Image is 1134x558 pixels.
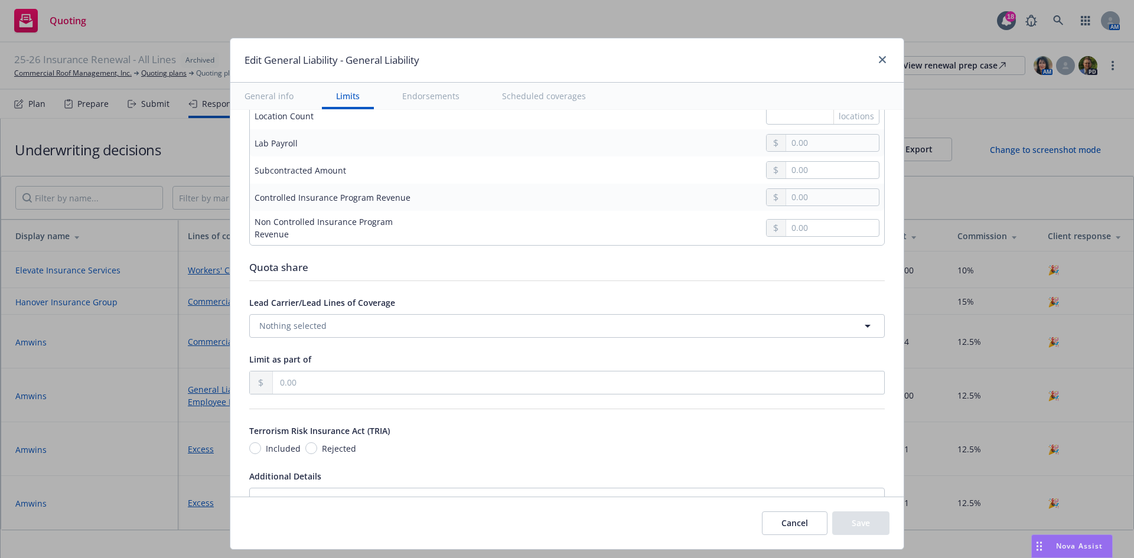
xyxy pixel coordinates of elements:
button: Limits [322,83,374,109]
button: Scheduled coverages [488,83,600,109]
a: close [875,53,889,67]
div: Non Controlled Insurance Program Revenue [255,216,422,240]
button: Cancel [762,511,827,535]
input: 0.00 [273,371,884,394]
input: 0.00 [786,189,879,205]
div: Controlled Insurance Program Revenue [255,191,410,204]
span: Terrorism Risk Insurance Act (TRIA) [249,425,390,436]
span: Nothing selected [259,319,327,332]
div: Location Count [255,110,314,122]
button: Nova Assist [1031,534,1113,558]
div: Lab Payroll [255,137,298,149]
span: locations [839,110,874,122]
span: Lead Carrier/Lead Lines of Coverage [249,297,395,308]
span: Limit as part of [249,354,311,365]
div: Drag to move [1032,535,1047,557]
button: Endorsements [388,83,474,109]
div: Subcontracted Amount [255,164,346,177]
span: Nova Assist [1056,541,1103,551]
input: 0.00 [786,135,879,151]
button: Nothing selected [249,314,885,338]
input: 0.00 [786,162,879,178]
div: Quota share [249,260,885,275]
input: 0.00 [786,220,879,236]
input: Included [249,442,261,454]
h1: Edit General Liability - General Liability [245,53,419,68]
input: Rejected [305,442,317,454]
span: Additional Details [249,471,321,482]
span: Rejected [322,442,356,455]
button: General info [230,83,308,109]
span: Included [266,442,301,455]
